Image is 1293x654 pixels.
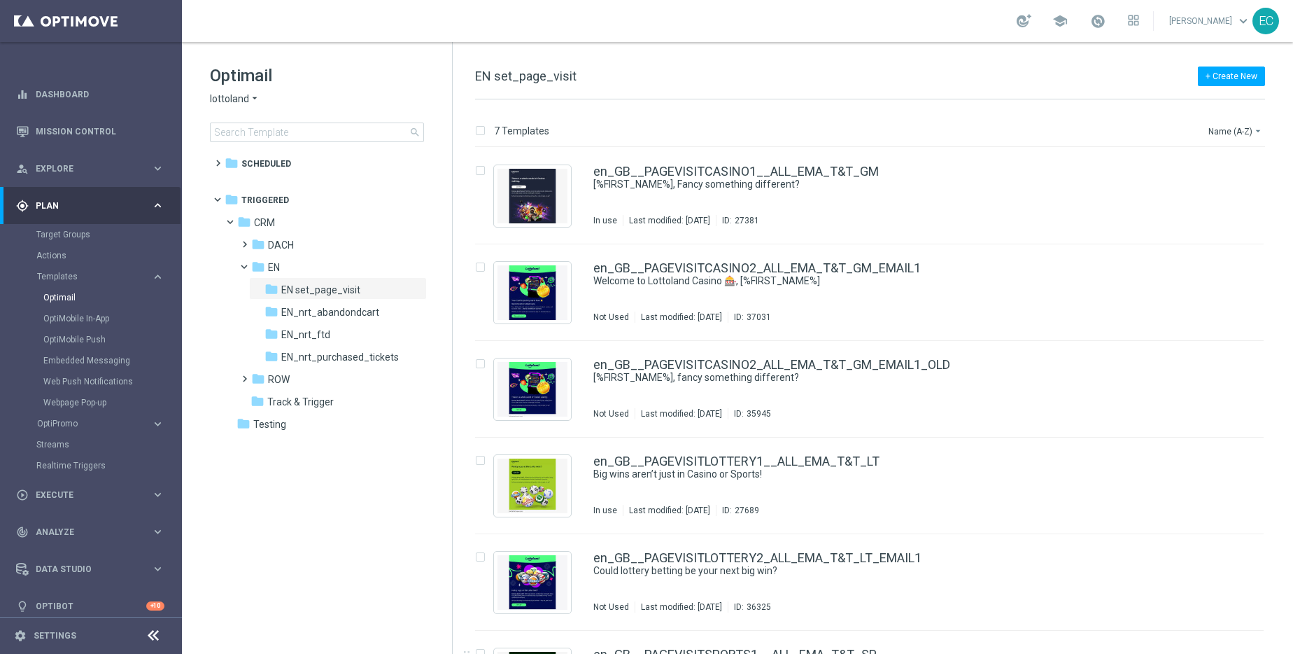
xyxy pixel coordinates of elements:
[593,371,1205,384] div: [%FIRST_NAME%], fancy something different?
[225,193,239,207] i: folder
[43,313,146,324] a: OptiMobile In-App
[210,92,260,106] button: lottoland arrow_drop_down
[254,216,275,229] span: CRM
[241,158,291,170] span: Scheduled
[623,505,716,516] div: Last modified: [DATE]
[593,262,921,274] a: en_GB__PAGEVISITCASINO2_ALL_EMA_T&T_GM_EMAIL1
[14,629,27,642] i: settings
[43,371,181,392] div: Web Push Notifications
[735,505,759,516] div: 27689
[15,489,165,501] button: play_circle_outline Execute keyboard_arrow_right
[728,312,771,323] div: ID:
[43,334,146,345] a: OptiMobile Push
[43,292,146,303] a: Optimail
[250,394,264,408] i: folder
[494,125,549,137] p: 7 Templates
[36,528,151,536] span: Analyze
[593,312,629,323] div: Not Used
[1207,123,1265,139] button: Name (A-Z)arrow_drop_down
[241,194,289,207] span: Triggered
[15,126,165,137] button: Mission Control
[264,349,278,363] i: folder
[264,282,278,296] i: folder
[36,165,151,173] span: Explore
[281,284,360,296] span: EN set_page_visit
[36,565,151,573] span: Data Studio
[210,64,424,87] h1: Optimail
[461,438,1290,534] div: Press SPACE to select this row.
[146,601,164,611] div: +10
[593,371,1173,384] a: [%FIRST_NAME%], fancy something different?
[15,601,165,612] div: lightbulb Optibot +10
[15,564,165,575] div: Data Studio keyboard_arrow_right
[16,76,164,113] div: Dashboard
[735,215,759,226] div: 27381
[461,534,1290,631] div: Press SPACE to select this row.
[268,373,290,386] span: ROW
[1236,13,1251,29] span: keyboard_arrow_down
[36,271,165,282] div: Templates keyboard_arrow_right
[16,113,164,150] div: Mission Control
[497,362,567,417] img: 35945.jpeg
[43,329,181,350] div: OptiMobile Push
[497,555,567,610] img: 36325.jpeg
[15,200,165,211] div: gps_fixed Plan keyboard_arrow_right
[151,199,164,212] i: keyboard_arrow_right
[747,312,771,323] div: 37031
[281,328,330,341] span: EN_nrt_ftd
[36,587,146,625] a: Optibot
[728,601,771,613] div: ID:
[15,163,165,174] button: person_search Explore keyboard_arrow_right
[593,165,879,178] a: en_GB__PAGEVISITCASINO1__ALL_EMA_T&T_GM
[15,89,165,100] button: equalizer Dashboard
[43,397,146,408] a: Webpage Pop-up
[623,215,716,226] div: Last modified: [DATE]
[43,287,181,308] div: Optimail
[36,76,164,113] a: Dashboard
[43,308,181,329] div: OptiMobile In-App
[37,419,137,428] span: OptiPromo
[747,408,771,419] div: 35945
[728,408,771,419] div: ID:
[16,587,164,625] div: Optibot
[36,202,151,210] span: Plan
[593,564,1173,578] a: Could lottery betting be your next big win?
[409,127,421,138] span: search
[281,306,379,319] span: EN_nrt_abandondcart
[475,69,577,83] span: EN set_page_visit
[151,488,164,501] i: keyboard_arrow_right
[16,200,151,212] div: Plan
[16,526,151,538] div: Analyze
[151,525,164,538] i: keyboard_arrow_right
[16,526,29,538] i: track_changes
[1252,125,1264,137] i: arrow_drop_down
[593,505,617,516] div: In use
[264,327,278,341] i: folder
[15,527,165,538] button: track_changes Analyze keyboard_arrow_right
[37,272,137,281] span: Templates
[747,601,771,613] div: 36325
[16,162,151,175] div: Explore
[716,215,759,226] div: ID:
[1052,13,1068,29] span: school
[36,266,181,413] div: Templates
[593,564,1205,578] div: Could lottery betting be your next big win?
[635,408,728,419] div: Last modified: [DATE]
[716,505,759,516] div: ID:
[635,601,728,613] div: Last modified: [DATE]
[16,200,29,212] i: gps_fixed
[236,417,250,431] i: folder
[43,350,181,371] div: Embedded Messaging
[1198,67,1265,86] button: + Create New
[593,215,617,226] div: In use
[497,265,567,320] img: 37031.jpeg
[251,237,265,251] i: folder
[36,250,146,261] a: Actions
[36,413,181,434] div: OptiPromo
[36,418,165,429] button: OptiPromo keyboard_arrow_right
[251,260,265,274] i: folder
[36,434,181,455] div: Streams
